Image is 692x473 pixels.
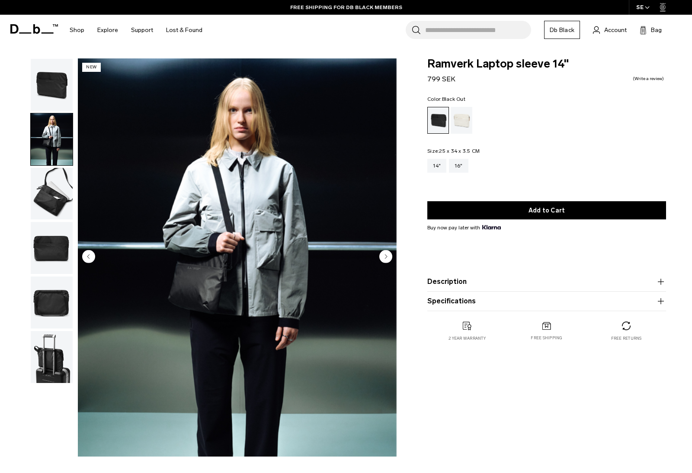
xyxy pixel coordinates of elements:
a: Account [593,25,627,35]
a: Explore [97,15,118,45]
a: Write a review [633,77,664,81]
a: 16" [449,159,468,173]
a: FREE SHIPPING FOR DB BLACK MEMBERS [290,3,402,11]
span: 799 SEK [427,75,455,83]
button: Ramverk Laptop sleeve 14" Black Out [30,58,73,111]
button: Ramverk Laptop sleeve 14" Black Out [30,167,73,220]
a: Oatmilk [451,107,472,134]
button: Ramverk Laptop sleeve 14" Black Out [30,331,73,383]
img: Ramverk Laptop sleeve 14" Black Out [31,113,73,165]
li: 2 / 6 [78,58,397,457]
span: 25 x 34 x 3.5 CM [439,148,480,154]
span: Black Out [442,96,465,102]
p: Free shipping [531,335,562,341]
img: Ramverk Laptop sleeve 14" Black Out [31,222,73,274]
span: Buy now pay later with [427,224,501,232]
legend: Size: [427,148,480,154]
a: Db Black [544,21,580,39]
legend: Color: [427,97,465,102]
nav: Main Navigation [63,15,209,45]
a: Shop [70,15,84,45]
img: Ramverk Laptop sleeve 14" Black Out [78,58,397,457]
img: Ramverk Laptop sleeve 14" Black Out [31,331,73,383]
p: 2 year warranty [449,335,486,341]
span: Ramverk Laptop sleeve 14" [427,58,666,70]
button: Ramverk Laptop sleeve 14" Black Out [30,113,73,166]
button: Next slide [379,250,392,265]
img: {"height" => 20, "alt" => "Klarna"} [482,225,501,229]
a: Lost & Found [166,15,202,45]
button: Ramverk Laptop sleeve 14" Black Out [30,222,73,274]
a: 14" [427,159,446,173]
button: Previous slide [82,250,95,265]
button: Description [427,277,666,287]
button: Ramverk Laptop sleeve 14" Black Out [30,276,73,329]
p: Free returns [611,335,642,341]
img: Ramverk Laptop sleeve 14" Black Out [31,277,73,328]
a: Support [131,15,153,45]
img: Ramverk Laptop sleeve 14" Black Out [31,168,73,220]
span: Bag [651,26,662,35]
img: Ramverk Laptop sleeve 14" Black Out [31,59,73,111]
button: Specifications [427,296,666,306]
p: New [82,63,101,72]
a: Black Out [427,107,449,134]
button: Bag [640,25,662,35]
button: Add to Cart [427,201,666,219]
span: Account [604,26,627,35]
